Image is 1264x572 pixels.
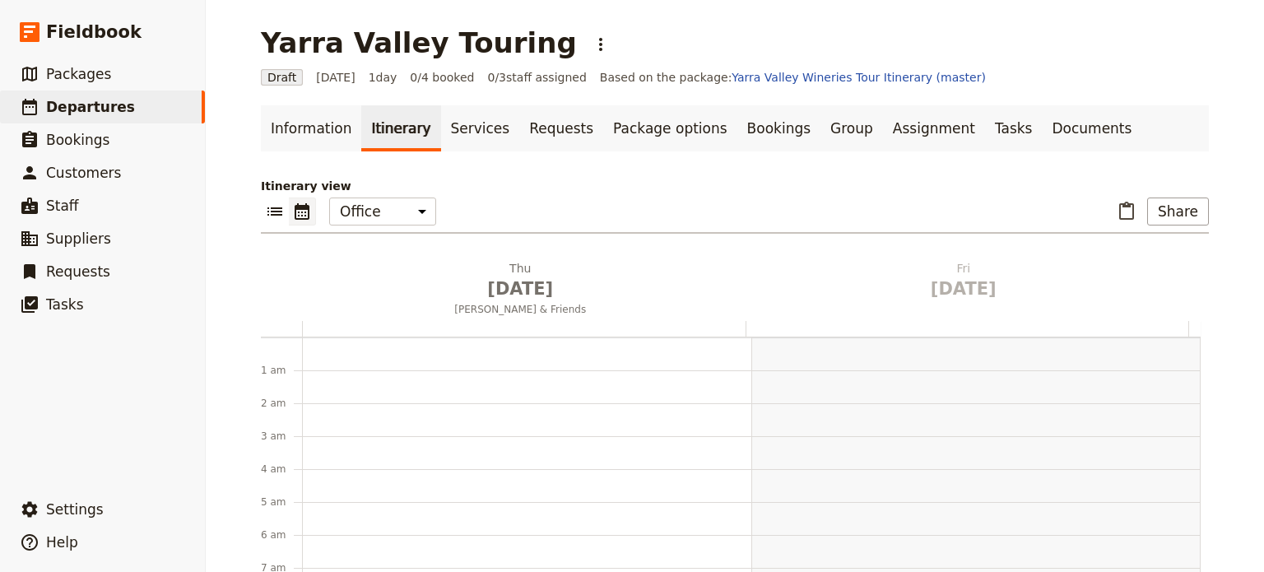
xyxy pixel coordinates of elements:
span: 0 / 3 staff assigned [487,69,586,86]
button: Paste itinerary item [1113,198,1141,226]
span: Requests [46,263,110,280]
span: Draft [261,69,303,86]
button: Calendar view [289,198,316,226]
span: Help [46,534,78,551]
button: Share [1147,198,1209,226]
a: Bookings [737,105,820,151]
span: Bookings [46,132,109,148]
a: Package options [603,105,737,151]
a: Tasks [985,105,1043,151]
span: [DATE] [309,277,732,301]
span: Departures [46,99,135,115]
span: Tasks [46,296,84,313]
span: Suppliers [46,230,111,247]
div: 1 am [261,364,302,377]
h2: Fri [752,260,1176,301]
button: Fri [DATE] [746,260,1189,308]
button: Thu [DATE][PERSON_NAME] & Friends [302,260,746,321]
h1: Yarra Valley Touring [261,26,577,59]
span: [DATE] [316,69,355,86]
span: 0/4 booked [410,69,474,86]
div: 6 am [261,528,302,542]
div: 2 am [261,397,302,410]
div: 4 am [261,463,302,476]
div: 5 am [261,495,302,509]
span: 1 day [369,69,397,86]
a: Services [441,105,520,151]
span: [DATE] [752,277,1176,301]
span: [PERSON_NAME] & Friends [302,303,739,316]
a: Assignment [883,105,985,151]
span: Packages [46,66,111,82]
a: Yarra Valley Wineries Tour Itinerary (master) [732,71,986,84]
h2: Thu [309,260,732,301]
span: Based on the package: [600,69,986,86]
button: List view [261,198,289,226]
a: Documents [1042,105,1141,151]
a: Information [261,105,361,151]
div: 3 am [261,430,302,443]
span: Settings [46,501,104,518]
a: Itinerary [361,105,440,151]
a: Group [820,105,883,151]
p: Itinerary view [261,178,1209,194]
span: Staff [46,198,79,214]
span: Customers [46,165,121,181]
button: Actions [587,30,615,58]
a: Requests [519,105,603,151]
span: Fieldbook [46,20,142,44]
